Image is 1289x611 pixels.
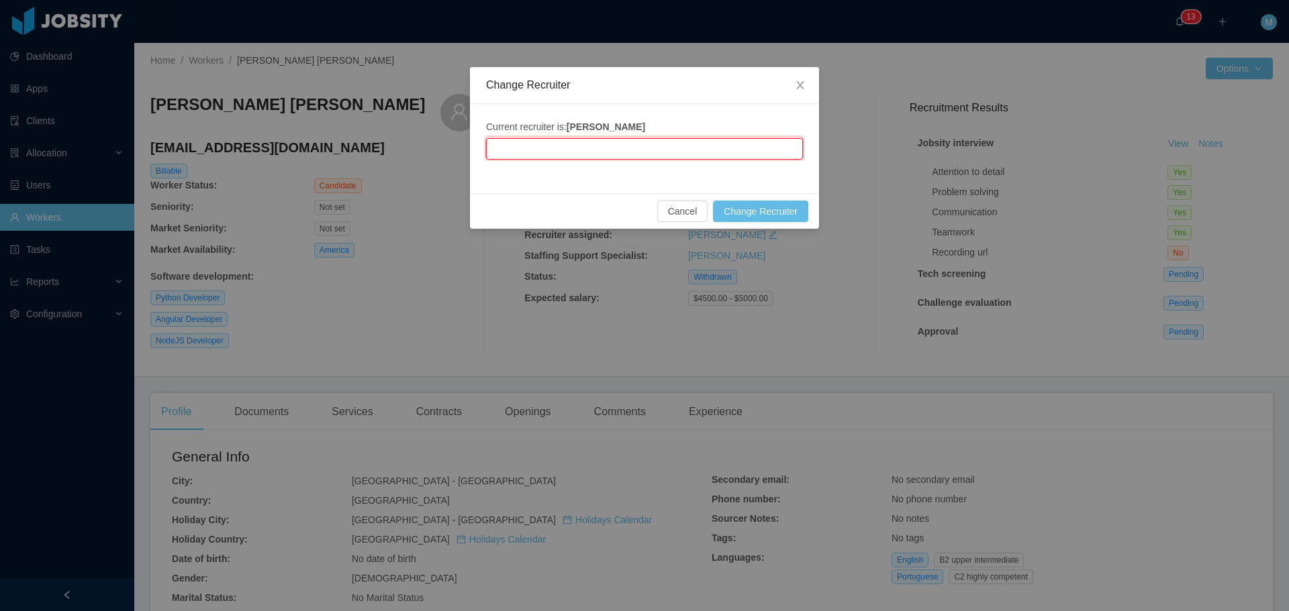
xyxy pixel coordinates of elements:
[795,80,806,91] i: icon: close
[781,67,819,105] button: Close
[486,78,803,93] div: Change Recruiter
[567,121,645,132] strong: [PERSON_NAME]
[657,201,708,222] button: Cancel
[713,201,808,222] button: Change Recruiter
[486,121,645,132] span: Current recruiter is:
